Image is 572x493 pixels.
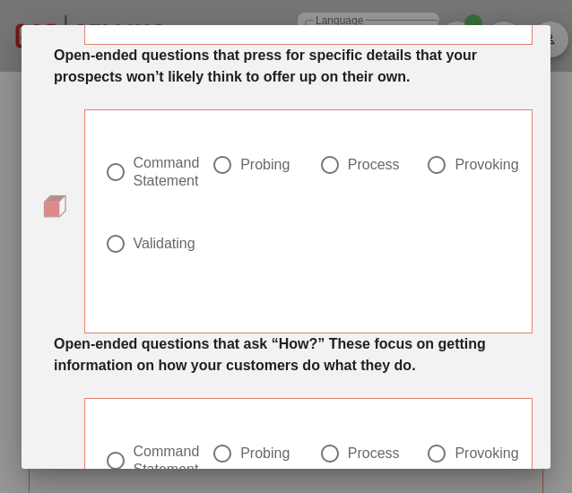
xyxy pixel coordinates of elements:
div: Process [348,445,400,463]
div: Provoking [455,156,518,174]
strong: Open-ended questions that press for specific details that your prospects won’t likely think to of... [54,48,477,84]
div: Validating [134,235,195,253]
div: Probing [240,445,290,463]
strong: Open-ended questions that ask “How?” These focus on getting information on how your customers do ... [54,336,486,373]
div: Command Statement [134,443,200,479]
div: Process [348,156,400,174]
div: Command Statement [134,154,200,190]
div: Probing [240,156,290,174]
img: question-bullet.png [43,195,66,218]
div: Provoking [455,445,518,463]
